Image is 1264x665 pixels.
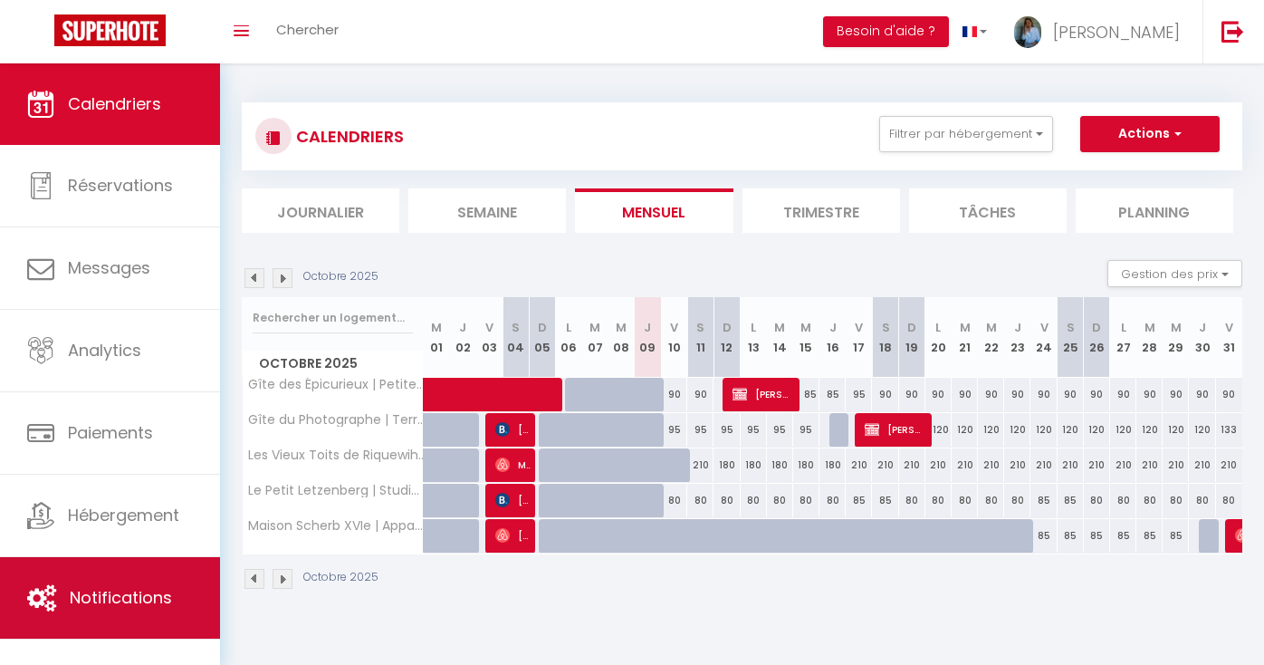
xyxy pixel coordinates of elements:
th: 26 [1084,297,1110,378]
div: 90 [661,378,687,411]
span: Le Petit Letzenberg | Studio cosy et jardin - kids friendly [245,484,426,497]
div: 210 [925,448,952,482]
span: Chercher [276,20,339,39]
abbr: D [907,319,916,336]
abbr: J [829,319,837,336]
div: 210 [1163,448,1189,482]
abbr: S [882,319,890,336]
div: 210 [1084,448,1110,482]
div: 85 [872,484,898,517]
div: 210 [872,448,898,482]
button: Actions [1080,116,1220,152]
th: 28 [1136,297,1163,378]
li: Journalier [242,188,399,233]
span: Paiements [68,421,153,444]
th: 30 [1189,297,1215,378]
div: 90 [1030,378,1057,411]
th: 05 [529,297,555,378]
th: 29 [1163,297,1189,378]
p: Octobre 2025 [303,569,378,586]
th: 03 [476,297,503,378]
th: 16 [819,297,846,378]
div: 90 [925,378,952,411]
div: 80 [1216,484,1242,517]
span: [PERSON_NAME] [495,412,531,447]
th: 20 [925,297,952,378]
abbr: L [751,319,756,336]
abbr: M [589,319,600,336]
div: 133 [1216,413,1242,447]
abbr: V [855,319,863,336]
abbr: J [644,319,651,336]
div: 120 [952,413,978,447]
div: 180 [741,448,767,482]
div: 95 [793,413,819,447]
span: [PERSON_NAME] [495,483,531,517]
th: 23 [1004,297,1030,378]
span: Messages [68,256,150,279]
div: 90 [1163,378,1189,411]
div: 85 [1163,519,1189,553]
div: 210 [978,448,1004,482]
abbr: M [960,319,971,336]
li: Planning [1076,188,1233,233]
div: 120 [1030,413,1057,447]
div: 180 [767,448,793,482]
abbr: S [696,319,704,336]
abbr: D [1092,319,1101,336]
th: 08 [608,297,635,378]
div: 95 [767,413,793,447]
div: 85 [846,484,872,517]
div: 90 [899,378,925,411]
div: 80 [1084,484,1110,517]
button: Filtrer par hébergement [879,116,1053,152]
li: Mensuel [575,188,733,233]
abbr: V [1040,319,1049,336]
abbr: V [1225,319,1233,336]
div: 95 [661,413,687,447]
span: Notifications [70,586,172,609]
div: 90 [872,378,898,411]
abbr: L [935,319,941,336]
div: 210 [1058,448,1084,482]
th: 09 [635,297,661,378]
abbr: L [566,319,571,336]
div: 90 [1084,378,1110,411]
img: ... [1014,16,1041,48]
div: 210 [1189,448,1215,482]
div: 85 [819,378,846,411]
div: 120 [1136,413,1163,447]
span: Militsa Decheva [495,448,531,482]
span: Calendriers [68,92,161,115]
abbr: J [459,319,466,336]
div: 210 [687,448,713,482]
span: Maison Scherb XVIe | Appartement de charme 9 pers, fresques & vitraux – proche Colmar [245,519,426,533]
span: [PERSON_NAME] [733,377,794,411]
th: 06 [555,297,581,378]
span: Les Vieux Toits de Riquewihr | Grand T4 duplex avec terrasse et parking [245,448,426,462]
div: 90 [952,378,978,411]
th: 04 [503,297,529,378]
abbr: M [1171,319,1182,336]
div: 85 [1030,519,1057,553]
div: 85 [1030,484,1057,517]
abbr: M [1144,319,1155,336]
abbr: M [431,319,442,336]
span: [PERSON_NAME] [495,518,531,553]
div: 80 [952,484,978,517]
th: 18 [872,297,898,378]
div: 85 [1084,519,1110,553]
th: 01 [424,297,450,378]
div: 210 [1030,448,1057,482]
div: 180 [793,448,819,482]
div: 80 [713,484,740,517]
th: 31 [1216,297,1242,378]
div: 95 [846,378,872,411]
div: 90 [1004,378,1030,411]
div: 85 [1136,519,1163,553]
abbr: J [1199,319,1206,336]
h3: CALENDRIERS [292,116,404,157]
abbr: J [1014,319,1021,336]
input: Rechercher un logement... [253,302,413,334]
th: 21 [952,297,978,378]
